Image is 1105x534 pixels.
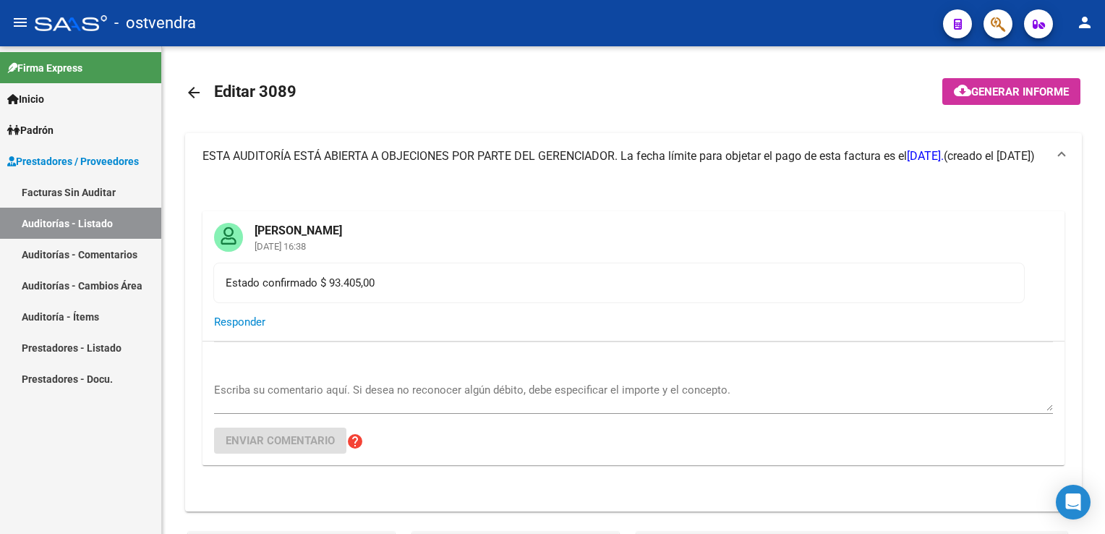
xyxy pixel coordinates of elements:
[214,315,265,329] span: Responder
[185,179,1082,512] div: ESTA AUDITORÍA ESTÁ ABIERTA A OBJECIONES POR PARTE DEL GERENCIADOR. La fecha límite para objetar ...
[944,148,1035,164] span: (creado el [DATE])
[1056,485,1091,520] div: Open Intercom Messenger
[214,82,296,101] span: Editar 3089
[346,433,364,450] mat-icon: help
[7,60,82,76] span: Firma Express
[214,428,346,454] button: Enviar comentario
[243,242,354,251] mat-card-subtitle: [DATE] 16:38
[202,149,944,163] span: ESTA AUDITORÍA ESTÁ ABIERTA A OBJECIONES POR PARTE DEL GERENCIADOR. La fecha límite para objetar ...
[185,133,1082,179] mat-expansion-panel-header: ESTA AUDITORÍA ESTÁ ABIERTA A OBJECIONES POR PARTE DEL GERENCIADOR. La fecha límite para objetar ...
[907,149,944,163] span: [DATE].
[954,82,971,99] mat-icon: cloud_download
[7,91,44,107] span: Inicio
[114,7,196,39] span: - ostvendra
[226,275,1012,291] div: Estado confirmado $ 93.405,00
[7,153,139,169] span: Prestadores / Proveedores
[185,84,202,101] mat-icon: arrow_back
[1076,14,1093,31] mat-icon: person
[214,309,265,335] button: Responder
[971,85,1069,98] span: Generar informe
[226,434,335,447] span: Enviar comentario
[243,211,354,239] mat-card-title: [PERSON_NAME]
[12,14,29,31] mat-icon: menu
[7,122,54,138] span: Padrón
[942,78,1080,105] button: Generar informe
